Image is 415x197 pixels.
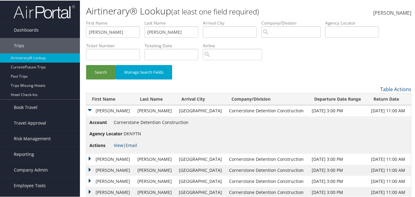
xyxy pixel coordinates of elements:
[124,130,141,136] span: DKNYTN
[226,164,309,175] td: Cornerstone Detention Construction
[176,164,226,175] td: [GEOGRAPHIC_DATA]
[116,64,172,79] button: Manage Search Fields
[14,162,48,177] span: Company Admin
[226,175,309,186] td: Cornerstone Detention Construction
[86,93,134,105] th: First Name: activate to sort column ascending
[380,85,411,92] a: Table Actions
[309,164,368,175] td: [DATE] 3:00 PM
[86,175,134,186] td: [PERSON_NAME]
[14,115,46,130] span: Travel Approval
[325,19,384,25] label: Agency Locator
[14,130,51,146] span: Risk Management
[14,37,24,53] span: Trips
[89,141,113,148] span: Actions
[134,164,176,175] td: [PERSON_NAME]
[134,153,176,164] td: [PERSON_NAME]
[368,164,411,175] td: [DATE] 11:00 AM
[14,177,46,193] span: Employee Tools
[309,153,368,164] td: [DATE] 3:00 PM
[114,142,137,148] span: |
[373,3,411,22] a: [PERSON_NAME]
[134,105,176,116] td: [PERSON_NAME]
[373,9,411,16] span: [PERSON_NAME]
[203,42,267,48] label: Airline
[134,175,176,186] td: [PERSON_NAME]
[171,6,259,16] small: (at least one field required)
[176,93,226,105] th: Arrival City: activate to sort column ascending
[86,42,144,48] label: Ticket Number
[86,64,116,79] button: Search
[309,105,368,116] td: [DATE] 3:00 PM
[226,93,309,105] th: Company/Division
[176,175,226,186] td: [GEOGRAPHIC_DATA]
[144,42,203,48] label: Ticketing Date
[368,153,411,164] td: [DATE] 11:00 AM
[368,175,411,186] td: [DATE] 11:00 AM
[86,164,134,175] td: [PERSON_NAME]
[144,19,203,25] label: Last Name
[86,19,144,25] label: First Name
[261,19,325,25] label: Company/Division
[309,93,368,105] th: Departure Date Range: activate to sort column ascending
[114,119,188,125] span: Cornerstone Detention Construction
[134,93,176,105] th: Last Name: activate to sort column ascending
[126,142,137,148] a: Email
[114,142,123,148] a: View
[86,4,303,17] h1: Airtinerary® Lookup
[368,105,411,116] td: [DATE] 11:00 AM
[86,105,134,116] td: [PERSON_NAME]
[176,105,226,116] td: [GEOGRAPHIC_DATA]
[226,153,309,164] td: Cornerstone Detention Construction
[14,146,34,161] span: Reporting
[368,93,411,105] th: Return Date: activate to sort column ascending
[14,99,38,114] span: Book Travel
[14,22,39,37] span: Dashboards
[14,4,75,18] img: airportal-logo.png
[89,118,113,125] span: Account
[176,153,226,164] td: [GEOGRAPHIC_DATA]
[203,19,261,25] label: Arrival City
[309,175,368,186] td: [DATE] 3:00 PM
[86,153,134,164] td: [PERSON_NAME]
[89,130,122,137] span: Agency Locator
[226,105,309,116] td: Cornerstone Detention Construction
